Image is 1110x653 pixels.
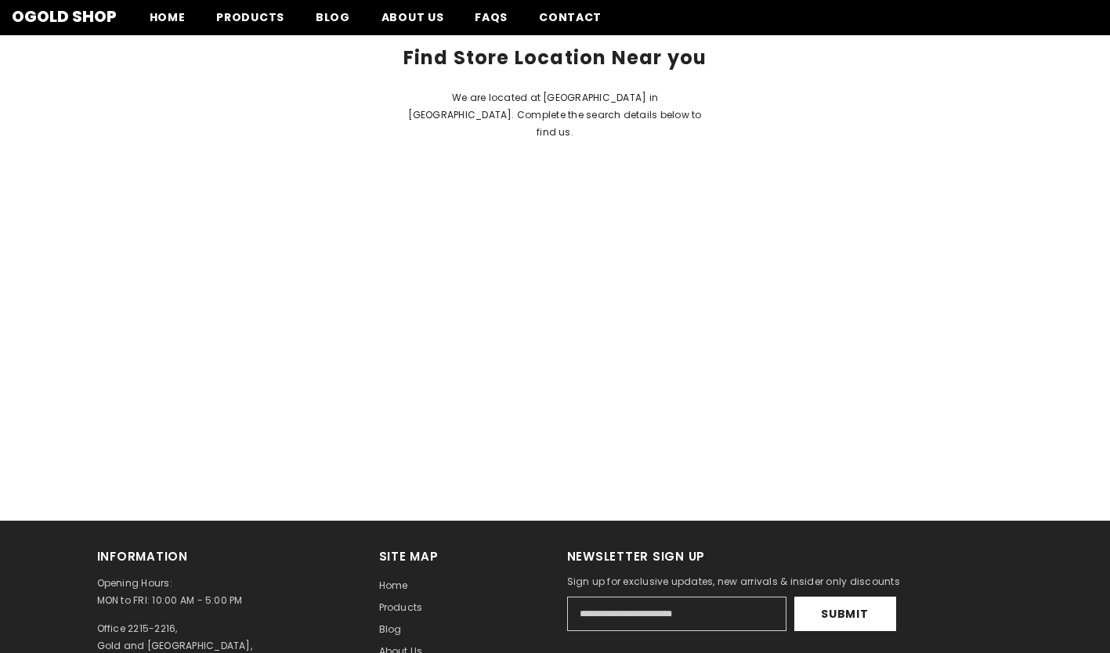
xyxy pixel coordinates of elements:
span: Blog [379,622,402,636]
a: Blog [300,9,366,35]
a: Products [379,597,423,619]
h2: Newsletter Sign Up [567,548,920,565]
a: About us [366,9,460,35]
p: We are located at [GEOGRAPHIC_DATA] in [GEOGRAPHIC_DATA]. Complete the search details below to fi... [399,89,712,141]
h2: Find Store Location Near you [8,47,1102,69]
a: Blog [379,619,402,640]
span: Home [150,9,186,25]
span: FAQs [475,9,508,25]
a: Home [379,575,408,597]
p: Sign up for exclusive updates, new arrivals & insider only discounts [567,575,920,589]
span: Contact [539,9,602,25]
span: About us [381,9,444,25]
span: Home [379,579,408,592]
a: Home [134,9,201,35]
a: Contact [523,9,617,35]
h2: Information [97,548,356,565]
a: Ogold Shop [12,9,117,24]
a: Products [201,9,300,35]
span: Products [216,9,284,25]
span: Products [379,601,423,614]
h2: Site Map [379,548,544,565]
span: Blog [316,9,350,25]
button: Submit [794,597,896,631]
a: FAQs [459,9,523,35]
